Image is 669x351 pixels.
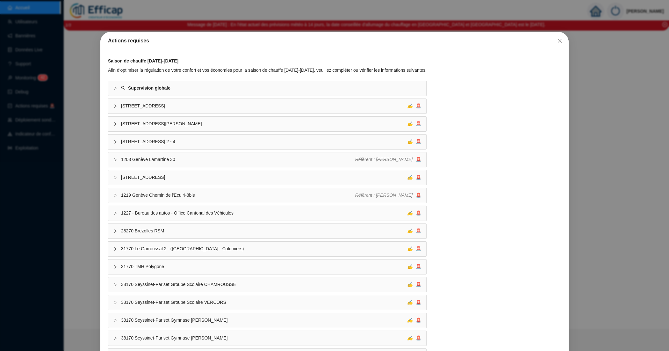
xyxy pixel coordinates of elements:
[113,104,117,108] span: collapsed
[407,138,421,145] div: 🚨
[407,228,413,233] span: ✍
[355,193,413,198] span: Référent : [PERSON_NAME]
[407,121,421,127] div: 🚨
[121,103,407,109] span: [STREET_ADDRESS]
[355,157,413,162] span: Référent : [PERSON_NAME]
[355,192,421,199] div: 🚨
[121,317,407,324] span: 38170 Seyssinet-Pariset Gymnase [PERSON_NAME]
[121,228,407,234] span: 28270 Brezolles RSM
[121,299,407,306] span: 38170 Seyssinet-Pariset Groupe Scolaire VERCORS
[113,229,117,233] span: collapsed
[108,313,426,328] div: 38170 Seyssinet-Pariset Gymnase [PERSON_NAME]✍🚨
[113,336,117,340] span: collapsed
[121,245,407,252] span: 31770 Le Garroussal 2 - ([GEOGRAPHIC_DATA] - Colomiers)
[407,228,421,234] div: 🚨
[407,210,413,216] span: ✍
[108,99,426,113] div: [STREET_ADDRESS]✍🚨
[113,318,117,322] span: collapsed
[121,263,407,270] span: 31770 TMH Polygone
[113,247,117,251] span: collapsed
[113,283,117,287] span: collapsed
[407,263,421,270] div: 🚨
[407,121,413,126] span: ✍
[121,174,407,181] span: [STREET_ADDRESS]
[121,210,407,216] span: 1227 - Bureau des autos - Office Cantonal des Véhicules
[108,242,426,256] div: 31770 Le Garroussal 2 - ([GEOGRAPHIC_DATA] - Colomiers)✍🚨
[121,138,407,145] span: [STREET_ADDRESS] 2 - 4
[108,206,426,221] div: 1227 - Bureau des autos - Office Cantonal des Véhicules✍🚨
[407,175,413,180] span: ✍
[113,211,117,215] span: collapsed
[407,299,421,306] div: 🚨
[113,301,117,304] span: collapsed
[108,277,426,292] div: 38170 Seyssinet-Pariset Groupe Scolaire CHAMROUSSE✍🚨
[113,158,117,162] span: collapsed
[407,318,413,323] span: ✍
[108,117,426,131] div: [STREET_ADDRESS][PERSON_NAME]✍🚨
[407,174,421,181] div: 🚨
[121,156,355,163] span: 1203 Genève Lamartine 30
[113,86,117,90] span: collapsed
[355,156,421,163] div: 🚨
[407,300,413,305] span: ✍
[121,86,126,90] span: search
[108,67,427,74] div: Afin d'optimiser la régulation de votre confort et vos économies pour la saison de chauffe [DATE]...
[407,317,421,324] div: 🚨
[407,281,421,288] div: 🚨
[108,170,426,185] div: [STREET_ADDRESS]✍🚨
[407,246,413,251] span: ✍
[407,139,413,144] span: ✍
[108,58,178,63] strong: Saison de chauffe [DATE]-[DATE]
[407,264,413,269] span: ✍
[113,122,117,126] span: collapsed
[108,37,561,45] div: Actions requises
[108,81,426,96] div: Supervision globale
[407,245,421,252] div: 🚨
[113,140,117,144] span: collapsed
[108,331,426,346] div: 38170 Seyssinet-Pariset Gymnase [PERSON_NAME]✍🚨
[108,295,426,310] div: 38170 Seyssinet-Pariset Groupe Scolaire VERCORS✍🚨
[113,176,117,179] span: collapsed
[557,38,562,43] span: close
[407,335,421,341] div: 🚨
[407,210,421,216] div: 🚨
[108,224,426,238] div: 28270 Brezolles RSM✍🚨
[407,282,413,287] span: ✍
[128,85,170,91] strong: Supervision globale
[555,38,565,43] span: Fermer
[555,36,565,46] button: Close
[113,194,117,197] span: collapsed
[407,103,413,108] span: ✍
[121,335,407,341] span: 38170 Seyssinet-Pariset Gymnase [PERSON_NAME]
[108,152,426,167] div: 1203 Genève Lamartine 30Référent : [PERSON_NAME]🚨
[121,281,407,288] span: 38170 Seyssinet-Pariset Groupe Scolaire CHAMROUSSE
[113,265,117,269] span: collapsed
[121,121,407,127] span: [STREET_ADDRESS][PERSON_NAME]
[121,192,355,199] span: 1219 Genève Chemin de l'Ecu 4-8bis
[108,260,426,274] div: 31770 TMH Polygone✍🚨
[407,103,421,109] div: 🚨
[108,188,426,203] div: 1219 Genève Chemin de l'Ecu 4-8bisRéférent : [PERSON_NAME]🚨
[407,335,413,340] span: ✍
[108,135,426,149] div: [STREET_ADDRESS] 2 - 4✍🚨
